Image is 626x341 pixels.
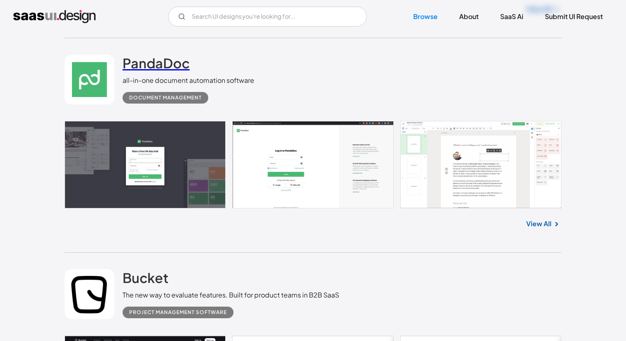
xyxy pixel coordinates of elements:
[123,55,190,75] a: PandaDoc
[13,10,96,23] a: home
[168,7,367,27] input: Search UI designs you're looking for...
[449,7,489,26] a: About
[123,75,254,85] div: all-in-one document automation software
[123,269,169,286] h2: Bucket
[129,307,227,317] div: Project Management Software
[526,219,551,229] a: View All
[129,93,202,103] div: Document Management
[490,7,533,26] a: SaaS Ai
[123,269,169,290] a: Bucket
[168,7,367,27] form: Email Form
[403,7,448,26] a: Browse
[123,290,339,300] div: The new way to evaluate features. Built for product teams in B2B SaaS
[535,7,613,26] a: Submit UI Request
[123,55,190,71] h2: PandaDoc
